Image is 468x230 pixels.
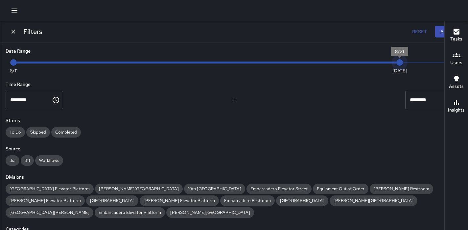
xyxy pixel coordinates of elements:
[6,198,85,203] span: [PERSON_NAME] Elevator Platform
[26,127,50,138] div: Skipped
[184,186,245,192] span: 19th [GEOGRAPHIC_DATA]
[6,117,463,124] h6: Status
[140,198,219,203] span: [PERSON_NAME] Elevator Platform
[6,184,94,194] div: [GEOGRAPHIC_DATA] Elevator Platform
[51,127,81,138] div: Completed
[6,158,19,163] span: Jia
[51,129,81,135] span: Completed
[26,129,50,135] span: Skipped
[370,186,433,192] span: [PERSON_NAME] Restroom
[246,184,312,194] div: Embarcadero Elevator Street
[392,67,407,74] span: [DATE]
[21,158,34,163] span: 311
[409,26,430,38] button: Reset
[6,174,463,181] h6: Divisions
[395,48,404,54] span: 8/21
[95,207,165,218] div: Embarcadero Elevator Platform
[35,155,63,166] div: Workflows
[450,36,462,43] h6: Tasks
[220,198,275,203] span: Embarcadero Restroom
[49,93,62,107] button: Choose time, selected time is 12:00 AM
[140,195,219,206] div: [PERSON_NAME] Elevator Platform
[86,198,138,203] span: [GEOGRAPHIC_DATA]
[370,184,433,194] div: [PERSON_NAME] Restroom
[6,210,93,215] span: [GEOGRAPHIC_DATA][PERSON_NAME]
[23,26,42,37] h6: Filters
[445,71,468,95] button: Assets
[95,184,183,194] div: [PERSON_NAME][GEOGRAPHIC_DATA]
[184,184,245,194] div: 19th [GEOGRAPHIC_DATA]
[6,207,93,218] div: [GEOGRAPHIC_DATA][PERSON_NAME]
[276,198,328,203] span: [GEOGRAPHIC_DATA]
[95,186,183,192] span: [PERSON_NAME][GEOGRAPHIC_DATA]
[8,27,18,37] button: Dismiss
[313,186,368,192] span: Equipment Out of Order
[6,127,25,138] div: To Do
[86,195,138,206] div: [GEOGRAPHIC_DATA]
[445,24,468,47] button: Tasks
[21,155,34,166] div: 311
[448,107,465,114] h6: Insights
[435,26,460,38] button: Apply
[445,47,468,71] button: Users
[449,83,464,90] h6: Assets
[166,207,254,218] div: [PERSON_NAME][GEOGRAPHIC_DATA]
[6,48,463,55] h6: Date Range
[6,145,463,153] h6: Source
[10,67,17,74] span: 8/11
[6,186,94,192] span: [GEOGRAPHIC_DATA] Elevator Platform
[166,210,254,215] span: [PERSON_NAME][GEOGRAPHIC_DATA]
[445,95,468,118] button: Insights
[220,195,275,206] div: Embarcadero Restroom
[276,195,328,206] div: [GEOGRAPHIC_DATA]
[246,186,312,192] span: Embarcadero Elevator Street
[450,59,462,66] h6: Users
[6,129,25,135] span: To Do
[330,198,417,203] span: [PERSON_NAME][GEOGRAPHIC_DATA]
[6,195,85,206] div: [PERSON_NAME] Elevator Platform
[313,184,368,194] div: Equipment Out of Order
[6,155,19,166] div: Jia
[95,210,165,215] span: Embarcadero Elevator Platform
[330,195,417,206] div: [PERSON_NAME][GEOGRAPHIC_DATA]
[6,81,463,88] h6: Time Range
[35,158,63,163] span: Workflows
